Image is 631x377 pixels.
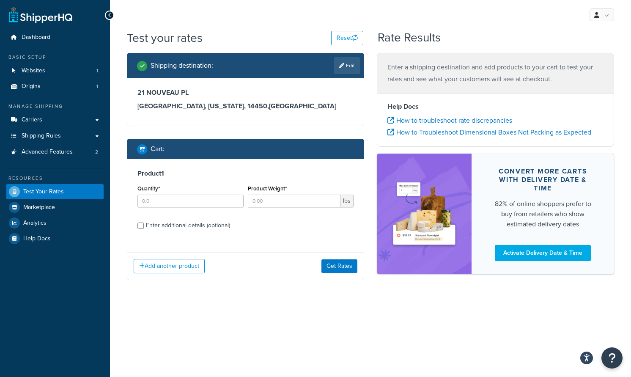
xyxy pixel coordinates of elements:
a: How to troubleshoot rate discrepancies [387,116,512,125]
input: 0.00 [248,195,341,207]
span: Websites [22,67,45,74]
a: Analytics [6,215,104,231]
input: Enter additional details (optional) [137,223,144,229]
button: Get Rates [321,259,357,273]
span: Marketplace [23,204,55,211]
span: Dashboard [22,34,50,41]
span: Advanced Features [22,149,73,156]
h3: [GEOGRAPHIC_DATA], [US_STATE], 14450 , [GEOGRAPHIC_DATA] [137,102,354,110]
li: Websites [6,63,104,79]
a: Dashboard [6,30,104,45]
button: Open Resource Center [601,347,623,369]
a: How to Troubleshoot Dimensional Boxes Not Packing as Expected [387,127,591,137]
div: Basic Setup [6,54,104,61]
h2: Shipping destination : [151,62,213,69]
button: Reset [331,31,363,45]
input: 0.0 [137,195,244,207]
span: Analytics [23,220,47,227]
h2: Rate Results [378,31,441,44]
span: lbs [340,195,354,207]
h3: Product 1 [137,169,354,178]
div: Enter additional details (optional) [146,220,230,231]
span: Help Docs [23,235,51,242]
span: Carriers [22,116,42,124]
a: Marketplace [6,200,104,215]
span: Test Your Rates [23,188,64,195]
h3: 21 NOUVEAU PL [137,88,354,97]
button: Add another product [134,259,205,273]
label: Quantity* [137,185,160,192]
a: Test Your Rates [6,184,104,199]
span: 2 [95,149,98,156]
h2: Cart : [151,145,165,153]
h4: Help Docs [387,102,604,112]
a: Origins1 [6,79,104,94]
a: Websites1 [6,63,104,79]
a: Shipping Rules [6,128,104,144]
div: Manage Shipping [6,103,104,110]
a: Activate Delivery Date & Time [495,245,591,261]
span: Shipping Rules [22,132,61,140]
p: Enter a shipping destination and add products to your cart to test your rates and see what your c... [387,61,604,85]
span: 1 [96,67,98,74]
a: Help Docs [6,231,104,246]
li: Advanced Features [6,144,104,160]
a: Advanced Features2 [6,144,104,160]
li: Origins [6,79,104,94]
img: feature-image-ddt-36eae7f7280da8017bfb280eaccd9c446f90b1fe08728e4019434db127062ab4.png [390,166,459,261]
a: Edit [334,57,360,74]
div: 82% of online shoppers prefer to buy from retailers who show estimated delivery dates [492,199,594,229]
h1: Test your rates [127,30,203,46]
label: Product Weight* [248,185,287,192]
div: Convert more carts with delivery date & time [492,167,594,193]
span: Origins [22,83,41,90]
a: Carriers [6,112,104,128]
span: 1 [96,83,98,90]
div: Resources [6,175,104,182]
